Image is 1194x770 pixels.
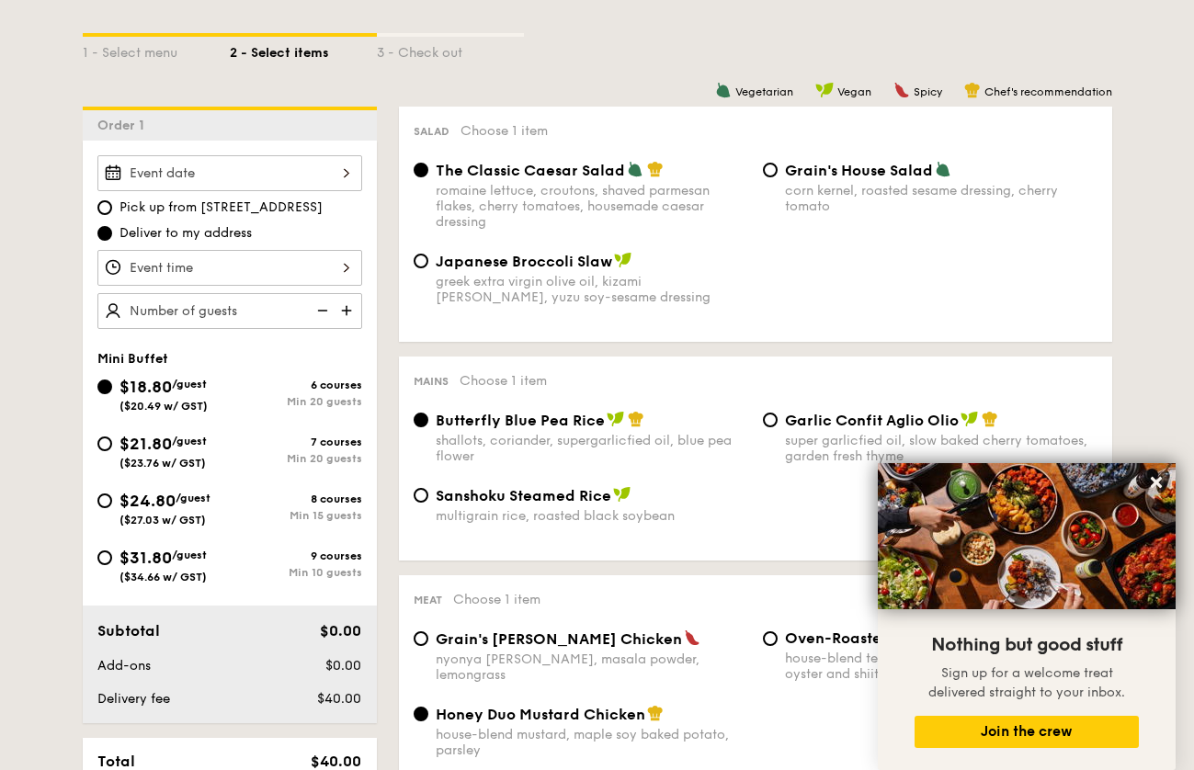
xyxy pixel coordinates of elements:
[119,400,208,413] span: ($20.49 w/ GST)
[613,486,631,503] img: icon-vegan.f8ff3823.svg
[961,411,979,427] img: icon-vegan.f8ff3823.svg
[935,161,951,177] img: icon-vegetarian.fe4039eb.svg
[230,452,362,465] div: Min 20 guests
[97,379,112,394] input: $18.80/guest($20.49 w/ GST)6 coursesMin 20 guests
[119,514,206,527] span: ($27.03 w/ GST)
[915,716,1139,748] button: Join the crew
[119,434,172,454] span: $21.80
[436,253,612,270] span: Japanese Broccoli Slaw
[97,200,112,215] input: Pick up from [STREET_ADDRESS]
[436,651,748,683] div: nyonya [PERSON_NAME], masala powder, lemongrass
[414,254,428,268] input: Japanese Broccoli Slawgreek extra virgin olive oil, kizami [PERSON_NAME], yuzu soy-sesame dressing
[97,436,112,451] input: $21.80/guest($23.76 w/ GST)7 coursesMin 20 guests
[414,707,428,721] input: Honey Duo Mustard Chickenhouse-blend mustard, maple soy baked potato, parsley
[230,379,362,391] div: 6 courses
[230,509,362,522] div: Min 15 guests
[785,183,1097,214] div: corn kernel, roasted sesame dressing, cherry tomato
[614,252,632,268] img: icon-vegan.f8ff3823.svg
[97,226,112,241] input: Deliver to my address
[931,634,1122,656] span: Nothing but good stuff
[436,433,748,464] div: shallots, coriander, supergarlicfied oil, blue pea flower
[311,753,361,770] span: $40.00
[97,293,362,329] input: Number of guests
[172,378,207,391] span: /guest
[436,706,645,723] span: Honey Duo Mustard Chicken
[984,85,1112,98] span: Chef's recommendation
[97,550,112,565] input: $31.80/guest($34.66 w/ GST)9 coursesMin 10 guests
[230,493,362,505] div: 8 courses
[893,82,910,98] img: icon-spicy.37a8142b.svg
[607,411,625,427] img: icon-vegan.f8ff3823.svg
[97,118,152,133] span: Order 1
[684,629,700,646] img: icon-spicy.37a8142b.svg
[83,37,230,62] div: 1 - Select menu
[837,85,871,98] span: Vegan
[97,622,160,640] span: Subtotal
[307,293,335,328] img: icon-reduce.1d2dbef1.svg
[230,37,377,62] div: 2 - Select items
[436,412,605,429] span: Butterfly Blue Pea Rice
[763,413,778,427] input: Garlic Confit Aglio Oliosuper garlicfied oil, slow baked cherry tomatoes, garden fresh thyme
[119,224,252,243] span: Deliver to my address
[335,293,362,328] img: icon-add.58712e84.svg
[453,592,540,607] span: Choose 1 item
[119,491,176,511] span: $24.80
[436,162,625,179] span: The Classic Caesar Salad
[436,727,748,758] div: house-blend mustard, maple soy baked potato, parsley
[982,411,998,427] img: icon-chef-hat.a58ddaea.svg
[97,753,135,770] span: Total
[928,665,1125,700] span: Sign up for a welcome treat delivered straight to your inbox.
[97,250,362,286] input: Event time
[785,651,1097,682] div: house-blend teriyaki sauce, baby bok choy, king oyster and shiitake mushrooms
[964,82,981,98] img: icon-chef-hat.a58ddaea.svg
[763,163,778,177] input: Grain's House Saladcorn kernel, roasted sesame dressing, cherry tomato
[715,82,732,98] img: icon-vegetarian.fe4039eb.svg
[627,161,643,177] img: icon-vegetarian.fe4039eb.svg
[436,487,611,504] span: Sanshoku Steamed Rice
[172,435,207,447] span: /guest
[230,395,362,408] div: Min 20 guests
[414,125,449,138] span: Salad
[317,691,361,707] span: $40.00
[436,630,682,648] span: Grain's [PERSON_NAME] Chicken
[119,198,323,217] span: Pick up from [STREET_ADDRESS]
[119,457,206,470] span: ($23.76 w/ GST)
[436,508,748,524] div: multigrain rice, roasted black soybean
[461,123,548,139] span: Choose 1 item
[735,85,793,98] span: Vegetarian
[230,549,362,562] div: 9 courses
[119,548,172,568] span: $31.80
[785,433,1097,464] div: super garlicfied oil, slow baked cherry tomatoes, garden fresh thyme
[97,691,170,707] span: Delivery fee
[97,658,151,674] span: Add-ons
[414,163,428,177] input: The Classic Caesar Saladromaine lettuce, croutons, shaved parmesan flakes, cherry tomatoes, house...
[436,183,748,230] div: romaine lettuce, croutons, shaved parmesan flakes, cherry tomatoes, housemade caesar dressing
[785,412,959,429] span: Garlic Confit Aglio Olio
[414,375,449,388] span: Mains
[97,351,168,367] span: Mini Buffet
[414,413,428,427] input: Butterfly Blue Pea Riceshallots, coriander, supergarlicfied oil, blue pea flower
[414,594,442,606] span: Meat
[647,705,664,721] img: icon-chef-hat.a58ddaea.svg
[436,274,748,305] div: greek extra virgin olive oil, kizami [PERSON_NAME], yuzu soy-sesame dressing
[785,629,1021,647] span: Oven-Roasted Teriyaki Chicken
[325,658,361,674] span: $0.00
[230,566,362,579] div: Min 10 guests
[119,571,207,583] span: ($34.66 w/ GST)
[119,377,172,397] span: $18.80
[1142,468,1171,497] button: Close
[320,622,361,640] span: $0.00
[230,436,362,448] div: 7 courses
[377,37,524,62] div: 3 - Check out
[97,155,362,191] input: Event date
[647,161,664,177] img: icon-chef-hat.a58ddaea.svg
[785,162,933,179] span: Grain's House Salad
[414,488,428,503] input: Sanshoku Steamed Ricemultigrain rice, roasted black soybean
[914,85,942,98] span: Spicy
[763,631,778,646] input: Oven-Roasted Teriyaki Chickenhouse-blend teriyaki sauce, baby bok choy, king oyster and shiitake ...
[414,631,428,646] input: Grain's [PERSON_NAME] Chickennyonya [PERSON_NAME], masala powder, lemongrass
[97,493,112,508] input: $24.80/guest($27.03 w/ GST)8 coursesMin 15 guests
[460,373,547,389] span: Choose 1 item
[878,463,1176,609] img: DSC07876-Edit02-Large.jpeg
[815,82,834,98] img: icon-vegan.f8ff3823.svg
